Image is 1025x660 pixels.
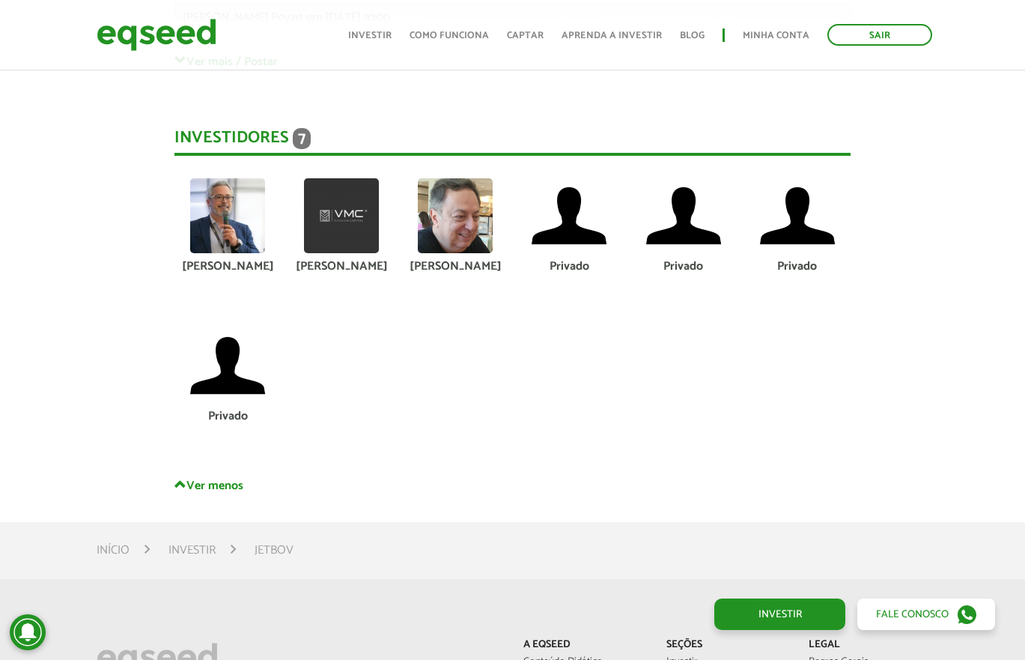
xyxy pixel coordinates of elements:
div: Privado [523,261,615,273]
a: Blog [680,31,705,40]
a: Início [97,545,130,557]
div: Privado [182,411,273,423]
div: Privado [752,261,843,273]
a: Captar [507,31,544,40]
img: picture-100036-1732821753.png [304,178,379,253]
a: Fale conosco [857,599,995,630]
p: A EqSeed [523,639,643,652]
img: default-user.png [532,178,606,253]
a: Investir [348,31,392,40]
a: Minha conta [743,31,809,40]
a: Como funciona [410,31,489,40]
p: Seções [666,639,786,652]
div: Privado [638,261,729,273]
a: Ver menos [174,478,851,492]
div: [PERSON_NAME] [182,261,273,273]
img: default-user.png [760,178,835,253]
div: [PERSON_NAME] [296,261,387,273]
img: default-user.png [646,178,721,253]
img: picture-112313-1743624016.jpg [190,178,265,253]
a: Investir [168,545,216,557]
a: Aprenda a investir [562,31,662,40]
img: picture-112624-1716663541.png [418,178,493,253]
div: [PERSON_NAME] [410,261,501,273]
a: Sair [827,24,932,46]
img: default-user.png [190,328,265,403]
img: EqSeed [97,15,216,55]
li: JetBov [255,540,293,560]
div: Investidores [174,128,851,156]
a: Investir [714,599,845,630]
span: 7 [293,128,311,149]
p: Legal [809,639,928,652]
